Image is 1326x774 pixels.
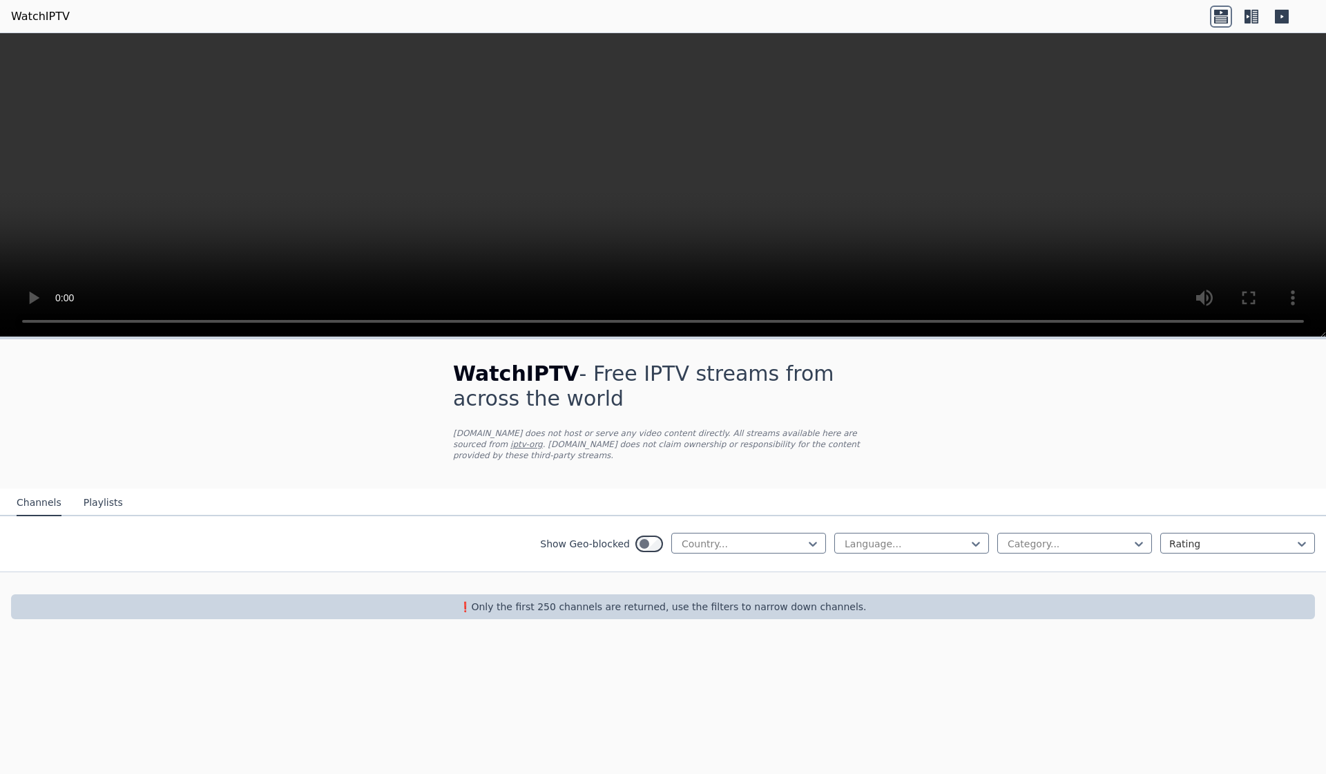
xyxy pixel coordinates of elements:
p: [DOMAIN_NAME] does not host or serve any video content directly. All streams available here are s... [453,428,873,461]
h1: - Free IPTV streams from across the world [453,361,873,411]
a: iptv-org [510,440,543,449]
button: Channels [17,490,61,516]
a: WatchIPTV [11,8,70,25]
p: ❗️Only the first 250 channels are returned, use the filters to narrow down channels. [17,600,1309,614]
span: WatchIPTV [453,361,579,386]
button: Playlists [84,490,123,516]
label: Show Geo-blocked [540,537,630,551]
